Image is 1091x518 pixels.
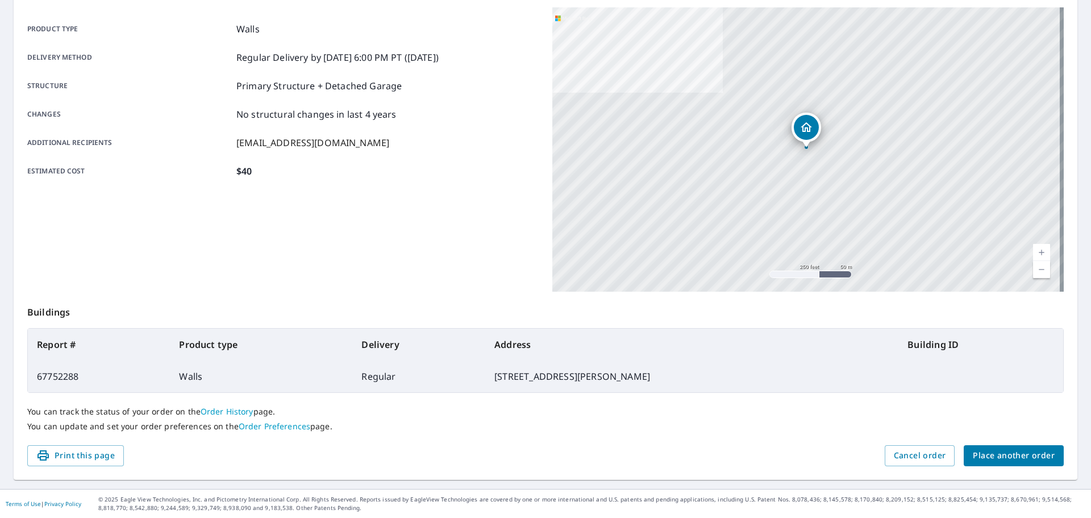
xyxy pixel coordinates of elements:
p: Primary Structure + Detached Garage [236,79,402,93]
p: $40 [236,164,252,178]
a: Privacy Policy [44,500,81,508]
button: Cancel order [885,445,955,466]
span: Print this page [36,449,115,463]
p: Changes [27,107,232,121]
p: Structure [27,79,232,93]
td: 67752288 [28,360,170,392]
p: You can update and set your order preferences on the page. [27,421,1064,432]
td: [STREET_ADDRESS][PERSON_NAME] [485,360,898,392]
p: © 2025 Eagle View Technologies, Inc. and Pictometry International Corp. All Rights Reserved. Repo... [98,495,1085,512]
p: [EMAIL_ADDRESS][DOMAIN_NAME] [236,136,389,150]
p: Buildings [27,292,1064,328]
p: No structural changes in last 4 years [236,107,397,121]
th: Address [485,329,898,360]
span: Place another order [973,449,1055,463]
p: | [6,500,81,507]
th: Building ID [898,329,1063,360]
p: Additional recipients [27,136,232,150]
p: Regular Delivery by [DATE] 6:00 PM PT ([DATE]) [236,51,439,64]
span: Cancel order [894,449,946,463]
p: You can track the status of your order on the page. [27,407,1064,417]
div: Dropped pin, building 1, Residential property, 13 Lasher Rd Woodstock, NY 12498 [792,113,821,148]
a: Terms of Use [6,500,41,508]
th: Delivery [352,329,485,360]
td: Walls [170,360,352,392]
td: Regular [352,360,485,392]
th: Product type [170,329,352,360]
p: Walls [236,22,260,36]
a: Order Preferences [239,421,310,432]
a: Order History [201,406,253,417]
a: Current Level 17, Zoom Out [1033,261,1050,278]
p: Delivery method [27,51,232,64]
p: Estimated cost [27,164,232,178]
p: Product type [27,22,232,36]
a: Current Level 17, Zoom In [1033,244,1050,261]
button: Print this page [27,445,124,466]
button: Place another order [964,445,1064,466]
th: Report # [28,329,170,360]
